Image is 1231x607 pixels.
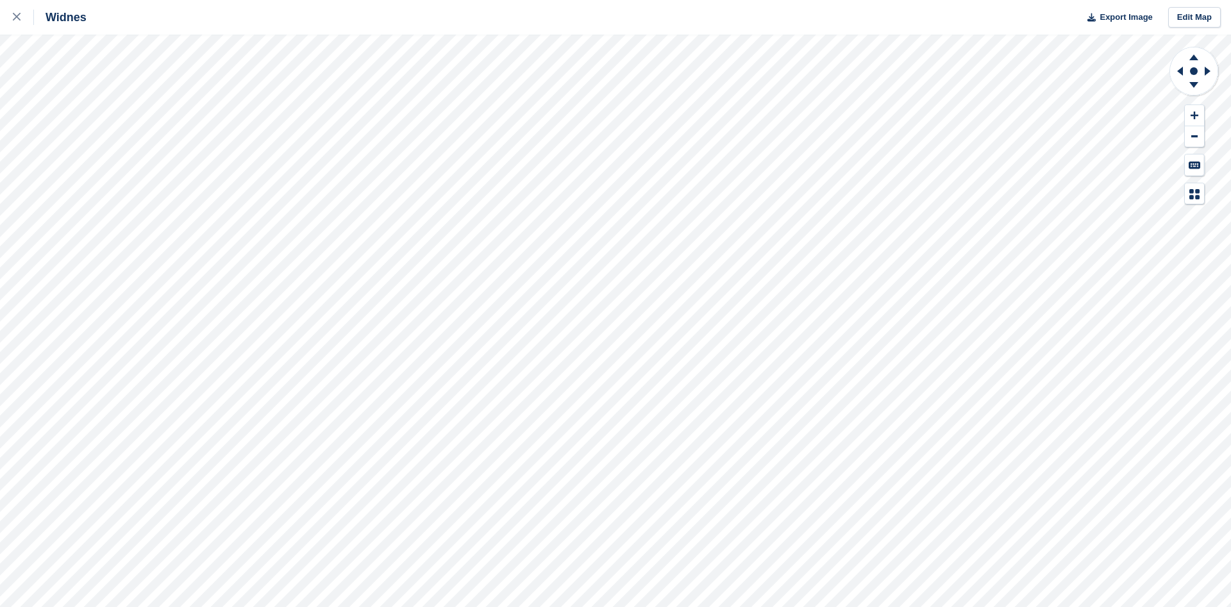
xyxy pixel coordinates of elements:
[1185,126,1204,147] button: Zoom Out
[34,10,87,25] div: Widnes
[1168,7,1221,28] a: Edit Map
[1100,11,1152,24] span: Export Image
[1185,183,1204,204] button: Map Legend
[1080,7,1153,28] button: Export Image
[1185,154,1204,176] button: Keyboard Shortcuts
[1185,105,1204,126] button: Zoom In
